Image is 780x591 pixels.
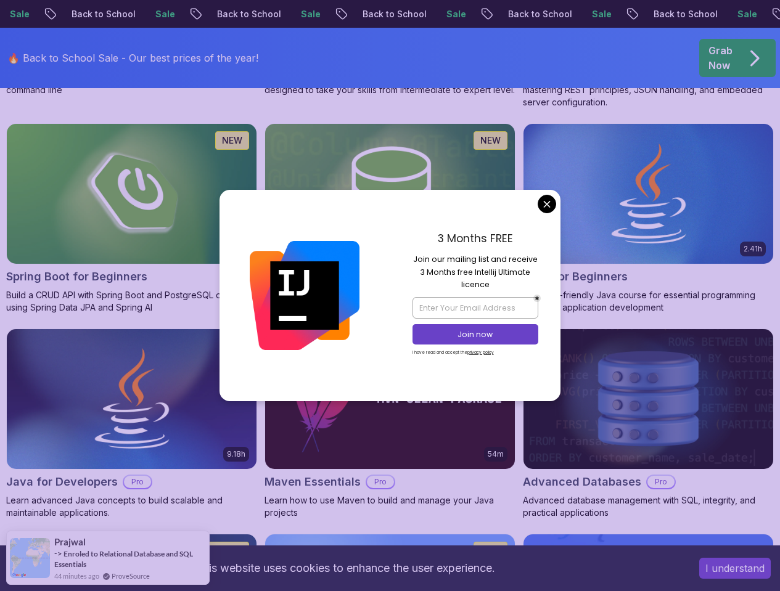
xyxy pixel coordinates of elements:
a: Spring Boot for Beginners card1.67hNEWSpring Boot for BeginnersBuild a CRUD API with Spring Boot ... [6,123,257,314]
a: ProveSource [112,571,150,581]
h2: Java for Beginners [523,268,628,285]
p: Learn to build robust, scalable APIs with Spring Boot, mastering REST principles, JSON handling, ... [523,71,774,108]
p: Back to School [92,8,176,20]
p: Sale [30,8,70,20]
p: Back to School [528,8,612,20]
p: NEW [480,545,501,557]
p: Pro [367,476,394,488]
p: Sale [176,8,215,20]
p: Back to School [237,8,321,20]
a: Enroled to Relational Database and SQL Essentials [54,549,193,569]
p: NEW [480,134,501,147]
span: 44 minutes ago [54,571,99,581]
h2: Advanced Databases [523,473,641,491]
p: Advanced database management with SQL, integrity, and practical applications [523,494,774,519]
a: Java for Developers card9.18hJava for DevelopersProLearn advanced Java concepts to build scalable... [6,328,257,519]
p: NEW [222,134,242,147]
img: Spring Data JPA card [265,124,515,264]
p: Learn advanced Java concepts to build scalable and maintainable applications. [6,494,257,519]
a: Maven Essentials card54mMaven EssentialsProLearn how to use Maven to build and manage your Java p... [265,328,515,519]
p: Beginner-friendly Java course for essential programming skills and application development [523,289,774,314]
p: Sale [321,8,361,20]
img: Java for Developers card [7,329,257,469]
p: 54m [488,449,504,459]
img: Java for Beginners card [523,124,773,264]
img: Advanced Databases card [523,329,773,469]
p: Pro [647,476,675,488]
p: Build a CRUD API with Spring Boot and PostgreSQL database using Spring Data JPA and Spring AI [6,289,257,314]
p: Learn how to use Maven to build and manage your Java projects [265,494,515,519]
img: Spring Boot for Beginners card [7,124,257,264]
h2: Maven Essentials [265,473,361,491]
img: provesource social proof notification image [10,538,50,578]
p: 9.18h [227,449,245,459]
p: 2.41h [744,244,762,254]
p: Back to School [383,8,467,20]
div: This website uses cookies to enhance the user experience. [9,555,681,582]
p: Sale [612,8,652,20]
p: Pro [124,476,151,488]
p: 🔥 Back to School Sale - Our best prices of the year! [7,51,258,65]
h2: Java for Developers [6,473,118,491]
a: Advanced Databases cardAdvanced DatabasesProAdvanced database management with SQL, integrity, and... [523,328,774,519]
p: Back to School [674,8,758,20]
h2: Spring Boot for Beginners [6,268,147,285]
p: Sale [467,8,506,20]
a: Spring Data JPA card6.65hNEWSpring Data JPAProMaster database management, advanced querying, and ... [265,123,515,314]
span: -> [54,548,62,558]
span: Prajwal [54,537,86,547]
p: Grab Now [708,43,733,73]
button: Accept cookies [699,558,771,579]
a: Java for Beginners card2.41hJava for BeginnersBeginner-friendly Java course for essential program... [523,123,774,314]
